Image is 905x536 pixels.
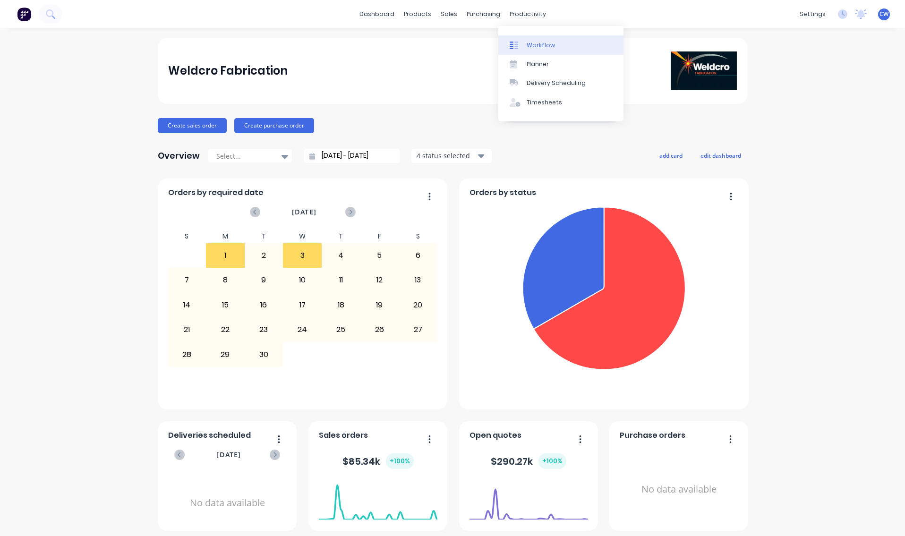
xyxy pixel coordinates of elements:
div: 15 [206,293,244,317]
div: 4 status selected [417,151,476,161]
div: M [206,230,245,243]
div: 28 [168,342,206,366]
a: Workflow [498,35,623,54]
div: 6 [399,244,437,267]
div: 23 [245,318,283,341]
div: 3 [283,244,321,267]
div: 5 [360,244,398,267]
span: Orders by required date [168,187,264,198]
div: Overview [158,146,200,165]
div: 9 [245,268,283,292]
div: 16 [245,293,283,317]
span: [DATE] [292,207,316,217]
div: 30 [245,342,283,366]
div: T [322,230,360,243]
span: Purchase orders [620,430,685,441]
div: 12 [360,268,398,292]
div: 2 [245,244,283,267]
a: Timesheets [498,93,623,112]
a: Delivery Scheduling [498,74,623,93]
div: 20 [399,293,437,317]
div: Workflow [527,41,555,50]
div: Timesheets [527,98,562,107]
button: add card [653,149,689,162]
div: $ 85.34k [342,453,414,469]
div: sales [436,7,462,21]
div: productivity [505,7,551,21]
div: Weldcro Fabrication [168,61,288,80]
div: 29 [206,342,244,366]
div: $ 290.27k [491,453,566,469]
div: 7 [168,268,206,292]
div: Planner [527,60,549,68]
span: Open quotes [470,430,521,441]
div: 27 [399,318,437,341]
div: settings [795,7,830,21]
div: 18 [322,293,360,317]
a: Planner [498,55,623,74]
div: 21 [168,318,206,341]
button: edit dashboard [694,149,747,162]
div: 14 [168,293,206,317]
button: Create sales order [158,118,227,133]
div: No data available [620,445,738,534]
div: 24 [283,318,321,341]
div: W [283,230,322,243]
a: dashboard [355,7,399,21]
div: Delivery Scheduling [527,79,586,87]
div: + 100 % [386,453,414,469]
span: Orders by status [470,187,536,198]
div: products [399,7,436,21]
div: 1 [206,244,244,267]
div: F [360,230,399,243]
span: CW [879,10,888,18]
div: 26 [360,318,398,341]
div: 22 [206,318,244,341]
button: 4 status selected [411,149,492,163]
div: 8 [206,268,244,292]
span: Sales orders [319,430,368,441]
div: 17 [283,293,321,317]
div: T [245,230,283,243]
div: 25 [322,318,360,341]
div: + 100 % [538,453,566,469]
div: 4 [322,244,360,267]
div: 13 [399,268,437,292]
button: Create purchase order [234,118,314,133]
div: No data available [168,472,287,534]
div: 19 [360,293,398,317]
div: purchasing [462,7,505,21]
span: Deliveries scheduled [168,430,251,441]
div: S [168,230,206,243]
img: Factory [17,7,31,21]
img: Weldcro Fabrication [671,51,737,90]
div: 11 [322,268,360,292]
div: 10 [283,268,321,292]
div: S [399,230,437,243]
span: [DATE] [216,450,241,460]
